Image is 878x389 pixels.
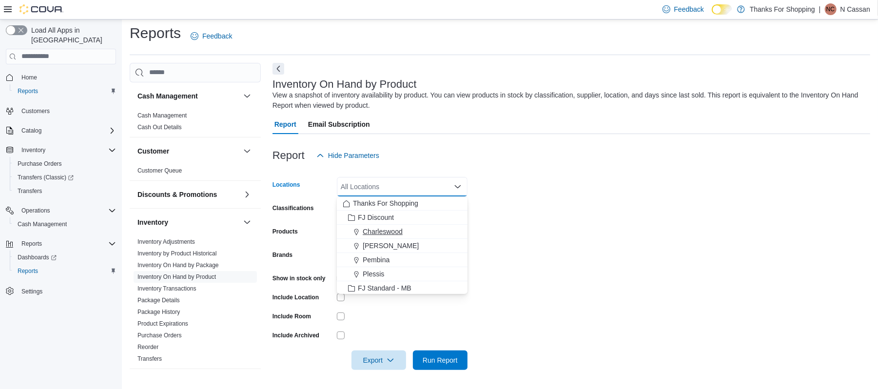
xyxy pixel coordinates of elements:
[308,115,370,134] span: Email Subscription
[18,238,116,250] span: Reports
[18,205,116,216] span: Operations
[21,240,42,248] span: Reports
[363,255,390,265] span: Pembina
[14,265,42,277] a: Reports
[10,251,120,264] a: Dashboards
[273,293,319,301] label: Include Location
[137,190,217,199] h3: Discounts & Promotions
[337,253,468,267] button: Pembina
[2,204,120,217] button: Operations
[2,237,120,251] button: Reports
[674,4,704,14] span: Feedback
[273,78,417,90] h3: Inventory On Hand by Product
[137,285,196,292] a: Inventory Transactions
[14,172,78,183] a: Transfers (Classic)
[819,3,821,15] p: |
[137,146,239,156] button: Customer
[273,331,319,339] label: Include Archived
[137,273,216,280] a: Inventory On Hand by Product
[14,218,116,230] span: Cash Management
[423,355,458,365] span: Run Report
[14,218,71,230] a: Cash Management
[712,4,732,15] input: Dark Mode
[137,320,188,328] span: Product Expirations
[337,281,468,295] button: FJ Standard - MB
[137,309,180,315] a: Package History
[14,85,116,97] span: Reports
[137,124,182,131] a: Cash Out Details
[137,123,182,131] span: Cash Out Details
[10,157,120,171] button: Purchase Orders
[2,70,120,84] button: Home
[18,253,57,261] span: Dashboards
[27,25,116,45] span: Load All Apps in [GEOGRAPHIC_DATA]
[825,3,837,15] div: N Cassan
[21,107,50,115] span: Customers
[137,91,239,101] button: Cash Management
[130,165,261,180] div: Customer
[137,112,187,119] span: Cash Management
[273,251,293,259] label: Brands
[273,90,865,111] div: View a snapshot of inventory availability by product. You can view products in stock by classific...
[14,158,116,170] span: Purchase Orders
[18,125,116,136] span: Catalog
[840,3,870,15] p: N Cassan
[18,71,116,83] span: Home
[18,144,116,156] span: Inventory
[363,269,384,279] span: Plessis
[18,174,74,181] span: Transfers (Classic)
[358,213,394,222] span: FJ Discount
[337,267,468,281] button: Plessis
[328,151,379,160] span: Hide Parameters
[137,273,216,281] span: Inventory On Hand by Product
[337,225,468,239] button: Charleswood
[10,264,120,278] button: Reports
[130,110,261,137] div: Cash Management
[273,204,314,212] label: Classifications
[137,190,239,199] button: Discounts & Promotions
[137,238,195,246] span: Inventory Adjustments
[14,185,46,197] a: Transfers
[18,238,46,250] button: Reports
[137,296,180,304] span: Package Details
[130,23,181,43] h1: Reports
[273,274,326,282] label: Show in stock only
[137,250,217,257] span: Inventory by Product Historical
[137,320,188,327] a: Product Expirations
[18,144,49,156] button: Inventory
[137,217,239,227] button: Inventory
[18,87,38,95] span: Reports
[10,84,120,98] button: Reports
[137,331,182,339] span: Purchase Orders
[202,31,232,41] span: Feedback
[826,3,835,15] span: NC
[363,241,419,251] span: [PERSON_NAME]
[21,127,41,135] span: Catalog
[273,150,305,161] h3: Report
[137,262,219,269] a: Inventory On Hand by Package
[137,355,162,363] span: Transfers
[337,196,468,211] button: Thanks For Shopping
[363,227,403,236] span: Charleswood
[273,312,311,320] label: Include Room
[18,160,62,168] span: Purchase Orders
[18,286,46,297] a: Settings
[351,350,406,370] button: Export
[14,252,60,263] a: Dashboards
[241,145,253,157] button: Customer
[137,167,182,174] a: Customer Queue
[187,26,236,46] a: Feedback
[273,181,300,189] label: Locations
[14,158,66,170] a: Purchase Orders
[137,308,180,316] span: Package History
[413,350,468,370] button: Run Report
[18,72,41,83] a: Home
[10,184,120,198] button: Transfers
[18,187,42,195] span: Transfers
[18,267,38,275] span: Reports
[2,104,120,118] button: Customers
[137,238,195,245] a: Inventory Adjustments
[241,90,253,102] button: Cash Management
